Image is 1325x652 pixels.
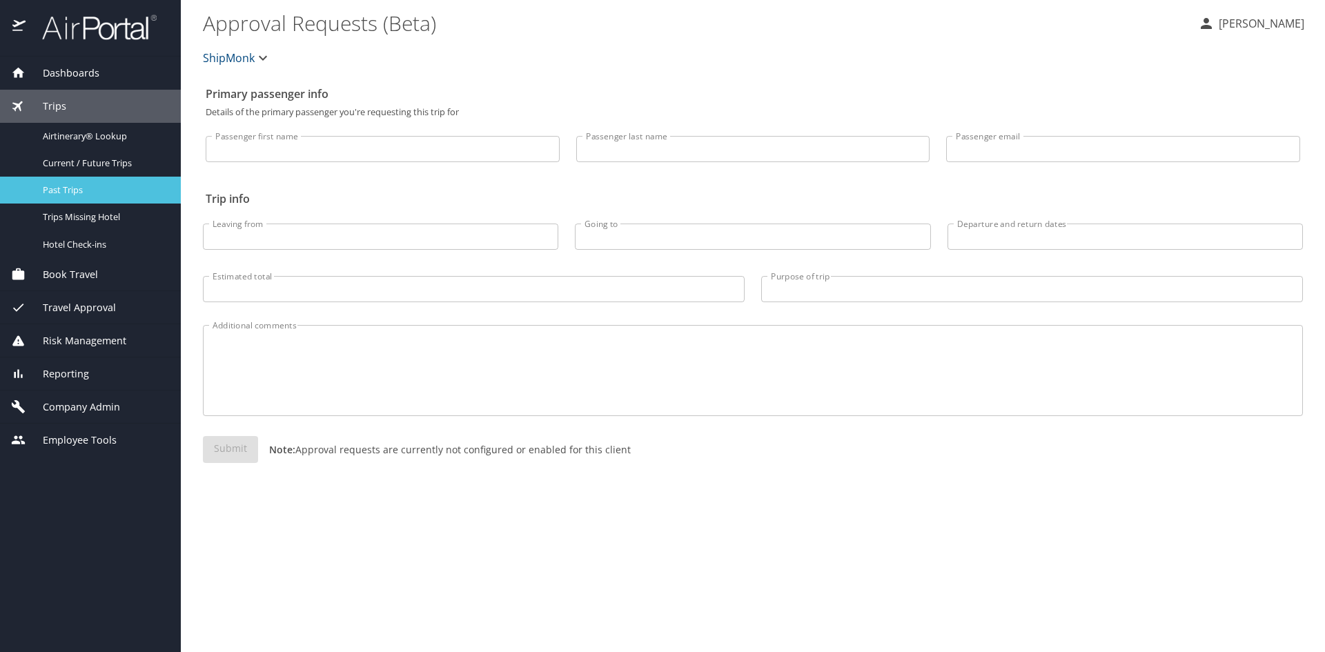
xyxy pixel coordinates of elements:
[26,300,116,315] span: Travel Approval
[197,44,277,72] button: ShipMonk
[43,238,164,251] span: Hotel Check-ins
[43,184,164,197] span: Past Trips
[1192,11,1310,36] button: [PERSON_NAME]
[1215,15,1304,32] p: [PERSON_NAME]
[26,366,89,382] span: Reporting
[269,443,295,456] strong: Note:
[43,130,164,143] span: Airtinerary® Lookup
[26,99,66,114] span: Trips
[43,210,164,224] span: Trips Missing Hotel
[26,333,126,348] span: Risk Management
[26,267,98,282] span: Book Travel
[206,108,1300,117] p: Details of the primary passenger you're requesting this trip for
[258,442,631,457] p: Approval requests are currently not configured or enabled for this client
[26,399,120,415] span: Company Admin
[203,48,255,68] span: ShipMonk
[203,1,1187,44] h1: Approval Requests (Beta)
[27,14,157,41] img: airportal-logo.png
[206,188,1300,210] h2: Trip info
[26,66,99,81] span: Dashboards
[206,83,1300,105] h2: Primary passenger info
[26,433,117,448] span: Employee Tools
[43,157,164,170] span: Current / Future Trips
[12,14,27,41] img: icon-airportal.png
